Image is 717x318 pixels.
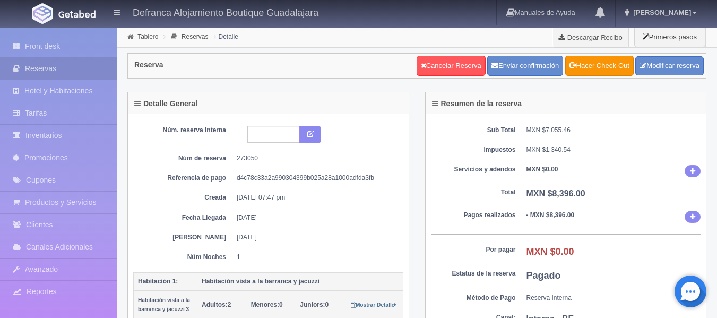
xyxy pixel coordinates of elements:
[32,3,53,24] img: Getabed
[431,294,516,303] dt: Método de Pago
[137,33,158,40] a: Tablero
[141,233,226,242] dt: [PERSON_NAME]
[431,211,516,220] dt: Pagos realizados
[300,301,329,308] span: 0
[526,294,701,303] dd: Reserva Interna
[237,193,395,202] dd: [DATE] 07:47 pm
[251,301,283,308] span: 0
[141,126,226,135] dt: Núm. reserva interna
[138,297,190,312] small: Habitación vista a la barranca y jacuzzi 3
[237,233,395,242] dd: [DATE]
[431,165,516,174] dt: Servicios y adendos
[487,56,563,76] button: Enviar confirmación
[197,272,403,291] th: Habitación vista a la barranca y jacuzzi
[134,61,163,69] h4: Reserva
[351,302,397,308] small: Mostrar Detalle
[141,193,226,202] dt: Creada
[526,211,575,219] b: - MXN $8,396.00
[431,245,516,254] dt: Por pagar
[141,174,226,183] dt: Referencia de pago
[431,126,516,135] dt: Sub Total
[431,188,516,197] dt: Total
[526,246,574,257] b: MXN $0.00
[630,8,691,16] span: [PERSON_NAME]
[237,213,395,222] dd: [DATE]
[635,56,704,76] a: Modificar reserva
[526,145,701,154] dd: MXN $1,340.54
[237,154,395,163] dd: 273050
[431,145,516,154] dt: Impuestos
[202,301,231,308] span: 2
[182,33,209,40] a: Reservas
[138,278,178,285] b: Habitación 1:
[251,301,279,308] strong: Menores:
[526,166,558,173] b: MXN $0.00
[526,270,561,281] b: Pagado
[526,189,585,198] b: MXN $8,396.00
[552,27,628,48] a: Descargar Recibo
[565,56,634,76] a: Hacer Check-Out
[141,253,226,262] dt: Núm Noches
[133,5,318,19] h4: Defranca Alojamiento Boutique Guadalajara
[141,213,226,222] dt: Fecha Llegada
[58,10,96,18] img: Getabed
[211,31,241,41] li: Detalle
[431,269,516,278] dt: Estatus de la reserva
[300,301,325,308] strong: Juniors:
[237,174,395,183] dd: d4c78c33a2a990304399b025a28a1000adfda3fb
[634,27,705,47] button: Primeros pasos
[351,301,397,308] a: Mostrar Detalle
[202,301,228,308] strong: Adultos:
[417,56,486,76] a: Cancelar Reserva
[237,253,395,262] dd: 1
[141,154,226,163] dt: Núm de reserva
[432,100,522,108] h4: Resumen de la reserva
[526,126,701,135] dd: MXN $7,055.46
[134,100,197,108] h4: Detalle General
